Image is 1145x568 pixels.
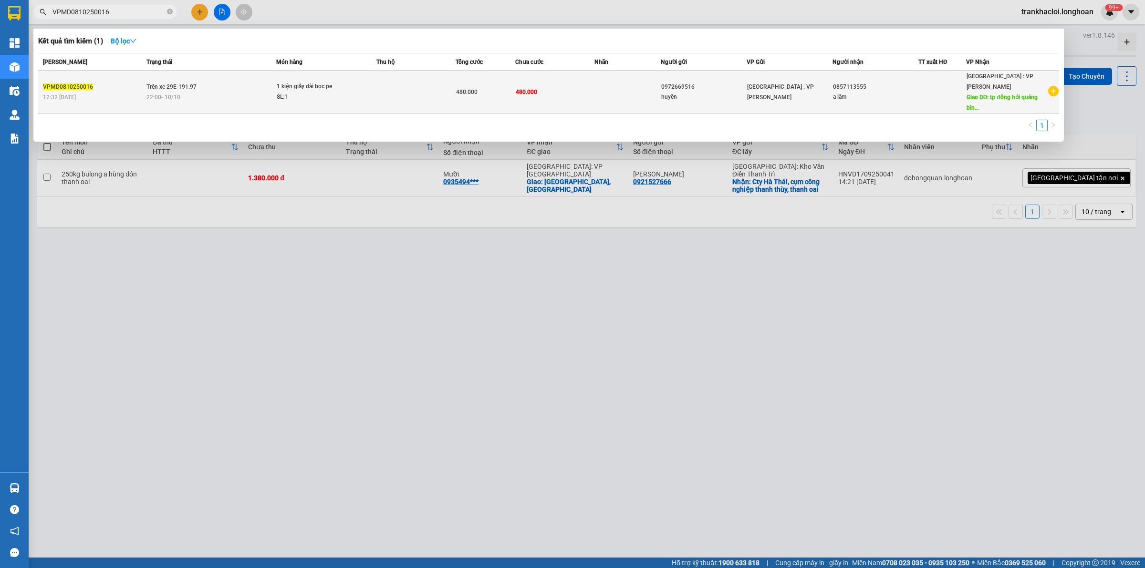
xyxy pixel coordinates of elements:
img: solution-icon [10,134,20,144]
img: dashboard-icon [10,38,20,48]
li: Previous Page [1025,120,1036,131]
span: Người gửi [661,59,687,65]
span: 480.000 [456,89,478,95]
li: 1 [1036,120,1048,131]
div: a lâm [833,92,918,102]
span: Nhãn [594,59,608,65]
span: close-circle [167,8,173,17]
span: Giao DĐ: tp đồng hới quảng bìn... [967,94,1038,111]
img: logo-vxr [8,6,21,21]
span: plus-circle [1048,86,1059,96]
span: Thu hộ [376,59,395,65]
img: warehouse-icon [10,110,20,120]
span: Chưa cước [515,59,543,65]
span: down [130,38,136,44]
span: 22:00 - 10/10 [146,94,180,101]
span: 12:32 [DATE] [43,94,76,101]
button: left [1025,120,1036,131]
span: 480.000 [516,89,537,95]
span: notification [10,527,19,536]
button: Bộ lọcdown [103,33,144,49]
span: close-circle [167,9,173,14]
button: right [1048,120,1059,131]
span: VPMD0810250016 [43,83,93,90]
span: [GEOGRAPHIC_DATA] : VP [PERSON_NAME] [747,83,814,101]
li: Next Page [1048,120,1059,131]
span: left [1028,122,1033,128]
strong: Bộ lọc [111,37,136,45]
span: question-circle [10,505,19,514]
h3: Kết quả tìm kiếm ( 1 ) [38,36,103,46]
div: 0857113555 [833,82,918,92]
div: huyền [661,92,746,102]
span: search [40,9,46,15]
span: VP Nhận [966,59,989,65]
img: warehouse-icon [10,86,20,96]
span: Trạng thái [146,59,172,65]
div: SL: 1 [277,92,348,103]
span: right [1051,122,1056,128]
div: 1 kiện giấy dài bọc pe [277,82,348,92]
a: 1 [1037,120,1047,131]
span: Tổng cước [456,59,483,65]
div: 0972669516 [661,82,746,92]
span: [PERSON_NAME] [43,59,87,65]
span: VP Gửi [747,59,765,65]
span: Trên xe 29E-191.97 [146,83,197,90]
span: message [10,548,19,557]
span: TT xuất HĐ [918,59,947,65]
span: [GEOGRAPHIC_DATA] : VP [PERSON_NAME] [967,73,1033,90]
img: warehouse-icon [10,62,20,72]
span: Người nhận [833,59,864,65]
img: warehouse-icon [10,483,20,493]
span: Món hàng [276,59,302,65]
input: Tìm tên, số ĐT hoặc mã đơn [52,7,165,17]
